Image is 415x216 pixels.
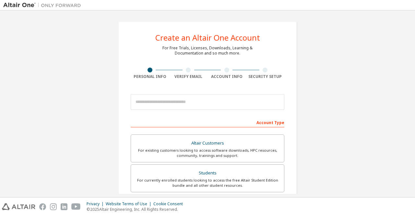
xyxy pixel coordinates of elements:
[50,203,57,210] img: instagram.svg
[87,207,187,212] p: © 2025 Altair Engineering, Inc. All Rights Reserved.
[246,74,285,79] div: Security Setup
[106,201,153,207] div: Website Terms of Use
[207,74,246,79] div: Account Info
[162,45,253,56] div: For Free Trials, Licenses, Downloads, Learning & Documentation and so much more.
[39,203,46,210] img: facebook.svg
[135,169,280,178] div: Students
[155,34,260,42] div: Create an Altair One Account
[131,74,169,79] div: Personal Info
[135,178,280,188] div: For currently enrolled students looking to access the free Altair Student Edition bundle and all ...
[87,201,106,207] div: Privacy
[135,139,280,148] div: Altair Customers
[135,148,280,158] div: For existing customers looking to access software downloads, HPC resources, community, trainings ...
[131,117,284,127] div: Account Type
[2,203,35,210] img: altair_logo.svg
[71,203,81,210] img: youtube.svg
[153,201,187,207] div: Cookie Consent
[169,74,208,79] div: Verify Email
[61,203,67,210] img: linkedin.svg
[3,2,84,8] img: Altair One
